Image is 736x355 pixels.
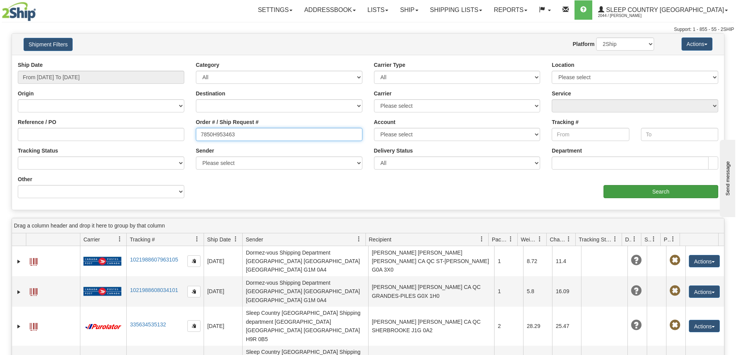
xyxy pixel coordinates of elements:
[689,255,720,267] button: Actions
[187,286,201,297] button: Copy to clipboard
[207,236,231,243] span: Ship Date
[83,324,123,330] img: 11 - Purolator
[15,258,23,265] a: Expand
[475,233,488,246] a: Recipient filter column settings
[190,233,204,246] a: Tracking # filter column settings
[369,236,391,243] span: Recipient
[2,2,36,21] img: logo2044.jpg
[368,307,494,346] td: [PERSON_NAME] [PERSON_NAME] CA QC SHERBROOKE J1G 0A2
[552,147,582,155] label: Department
[689,320,720,332] button: Actions
[552,90,571,97] label: Service
[374,61,405,69] label: Carrier Type
[552,307,581,346] td: 25.47
[374,90,392,97] label: Carrier
[30,285,37,297] a: Label
[523,246,552,276] td: 8.72
[242,276,368,306] td: Dormez-vous Shipping Department [GEOGRAPHIC_DATA] [GEOGRAPHIC_DATA] [GEOGRAPHIC_DATA] G1M 0A4
[552,276,581,306] td: 16.09
[488,0,533,20] a: Reports
[252,0,298,20] a: Settings
[187,320,201,332] button: Copy to clipboard
[30,319,37,332] a: Label
[670,255,680,266] span: Pickup Not Assigned
[130,321,166,328] a: 335634535132
[604,7,724,13] span: Sleep Country [GEOGRAPHIC_DATA]
[394,0,424,20] a: Ship
[550,236,566,243] span: Charge
[666,233,680,246] a: Pickup Status filter column settings
[18,175,32,183] label: Other
[609,233,622,246] a: Tracking Status filter column settings
[204,307,242,346] td: [DATE]
[552,61,574,69] label: Location
[494,246,523,276] td: 1
[718,138,735,217] iframe: chat widget
[352,233,365,246] a: Sender filter column settings
[647,233,660,246] a: Shipment Issues filter column settings
[368,246,494,276] td: [PERSON_NAME] [PERSON_NAME] [PERSON_NAME] CA QC ST-[PERSON_NAME] G0A 3X0
[670,320,680,331] span: Pickup Not Assigned
[562,233,575,246] a: Charge filter column settings
[6,7,71,12] div: Send message
[631,255,642,266] span: Unknown
[196,90,225,97] label: Destination
[18,118,56,126] label: Reference / PO
[625,236,632,243] span: Delivery Status
[30,255,37,267] a: Label
[204,246,242,276] td: [DATE]
[598,12,656,20] span: 2044 / [PERSON_NAME]
[628,233,641,246] a: Delivery Status filter column settings
[130,256,178,263] a: 1021988607963105
[552,246,581,276] td: 11.4
[130,287,178,293] a: 1021988608034101
[15,323,23,330] a: Expand
[18,147,58,155] label: Tracking Status
[521,236,537,243] span: Weight
[504,233,517,246] a: Packages filter column settings
[113,233,126,246] a: Carrier filter column settings
[83,236,100,243] span: Carrier
[12,218,724,233] div: grid grouping header
[2,26,734,33] div: Support: 1 - 855 - 55 - 2SHIP
[664,236,670,243] span: Pickup Status
[523,276,552,306] td: 5.8
[374,118,396,126] label: Account
[196,147,214,155] label: Sender
[18,61,43,69] label: Ship Date
[374,147,413,155] label: Delivery Status
[631,320,642,331] span: Unknown
[592,0,734,20] a: Sleep Country [GEOGRAPHIC_DATA] 2044 / [PERSON_NAME]
[533,233,546,246] a: Weight filter column settings
[130,236,155,243] span: Tracking #
[494,307,523,346] td: 2
[298,0,362,20] a: Addressbook
[579,236,612,243] span: Tracking Status
[204,276,242,306] td: [DATE]
[196,61,219,69] label: Category
[494,276,523,306] td: 1
[689,285,720,298] button: Actions
[15,288,23,296] a: Expand
[18,90,34,97] label: Origin
[682,37,712,51] button: Actions
[631,285,642,296] span: Unknown
[641,128,718,141] input: To
[24,38,73,51] button: Shipment Filters
[603,185,718,198] input: Search
[187,255,201,267] button: Copy to clipboard
[242,307,368,346] td: Sleep Country [GEOGRAPHIC_DATA] Shipping department [GEOGRAPHIC_DATA] [GEOGRAPHIC_DATA] [GEOGRAPH...
[644,236,651,243] span: Shipment Issues
[229,233,242,246] a: Ship Date filter column settings
[573,40,595,48] label: Platform
[196,118,259,126] label: Order # / Ship Request #
[246,236,263,243] span: Sender
[492,236,508,243] span: Packages
[523,307,552,346] td: 28.29
[424,0,488,20] a: Shipping lists
[552,128,629,141] input: From
[242,246,368,276] td: Dormez-vous Shipping Department [GEOGRAPHIC_DATA] [GEOGRAPHIC_DATA] [GEOGRAPHIC_DATA] G1M 0A4
[83,256,121,266] img: 20 - Canada Post
[552,118,578,126] label: Tracking #
[670,285,680,296] span: Pickup Not Assigned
